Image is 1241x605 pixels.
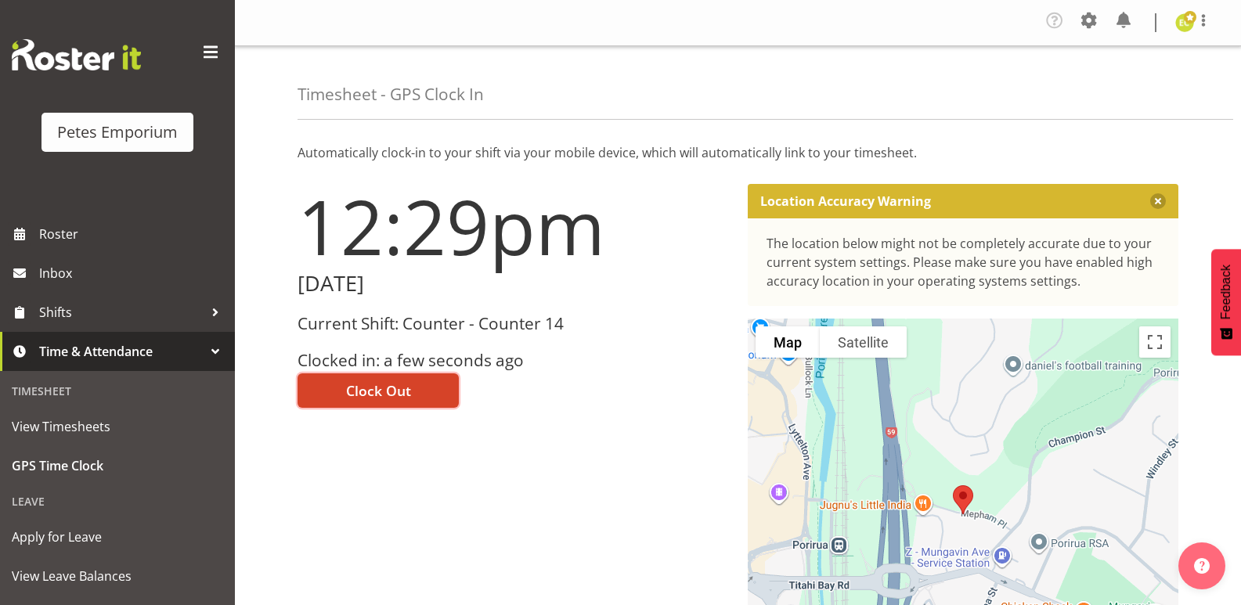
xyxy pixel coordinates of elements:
img: help-xxl-2.png [1194,558,1210,574]
span: Shifts [39,301,204,324]
span: Inbox [39,261,227,285]
span: Time & Attendance [39,340,204,363]
a: GPS Time Clock [4,446,231,485]
button: Show satellite imagery [820,326,907,358]
button: Show street map [756,326,820,358]
h1: 12:29pm [298,184,729,268]
h4: Timesheet - GPS Clock In [298,85,484,103]
button: Feedback - Show survey [1211,249,1241,355]
p: Automatically clock-in to your shift via your mobile device, which will automatically link to you... [298,143,1178,162]
h2: [DATE] [298,272,729,296]
p: Location Accuracy Warning [760,193,931,209]
img: emma-croft7499.jpg [1175,13,1194,32]
a: Apply for Leave [4,517,231,556]
h3: Clocked in: a few seconds ago [298,351,729,369]
img: Rosterit website logo [12,39,141,70]
button: Close message [1150,193,1166,209]
a: View Leave Balances [4,556,231,596]
button: Clock Out [298,373,459,408]
span: Clock Out [346,380,411,401]
a: View Timesheets [4,407,231,446]
span: Feedback [1219,265,1233,319]
div: The location below might not be completely accurate due to your current system settings. Please m... [767,234,1160,290]
span: GPS Time Clock [12,454,223,477]
div: Petes Emporium [57,121,178,144]
span: View Timesheets [12,415,223,438]
span: View Leave Balances [12,564,223,588]
span: Roster [39,222,227,246]
div: Leave [4,485,231,517]
h3: Current Shift: Counter - Counter 14 [298,315,729,333]
button: Toggle fullscreen view [1139,326,1171,358]
span: Apply for Leave [12,525,223,549]
div: Timesheet [4,375,231,407]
